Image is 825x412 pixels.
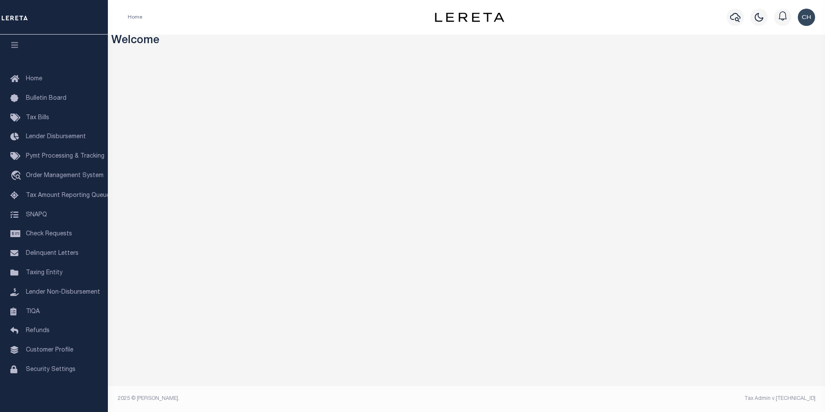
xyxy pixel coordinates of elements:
span: Order Management System [26,173,104,179]
img: svg+xml;base64,PHN2ZyB4bWxucz0iaHR0cDovL3d3dy53My5vcmcvMjAwMC9zdmciIHBvaW50ZXItZXZlbnRzPSJub25lIi... [798,9,815,26]
span: Lender Disbursement [26,134,86,140]
div: Tax Admin v.[TECHNICAL_ID] [473,395,816,402]
span: Taxing Entity [26,270,63,276]
span: Customer Profile [26,347,73,353]
h3: Welcome [111,35,822,48]
span: Delinquent Letters [26,250,79,257]
img: logo-dark.svg [435,13,504,22]
li: Home [128,13,142,21]
span: TIQA [26,308,40,314]
span: Home [26,76,42,82]
i: travel_explore [10,171,24,182]
span: Tax Bills [26,115,49,121]
span: Bulletin Board [26,95,66,101]
span: Pymt Processing & Tracking [26,153,104,159]
span: Lender Non-Disbursement [26,289,100,295]
span: Tax Amount Reporting Queue [26,193,110,199]
span: Security Settings [26,367,76,373]
span: Check Requests [26,231,72,237]
span: Refunds [26,328,50,334]
div: 2025 © [PERSON_NAME]. [111,395,467,402]
span: SNAPQ [26,212,47,218]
